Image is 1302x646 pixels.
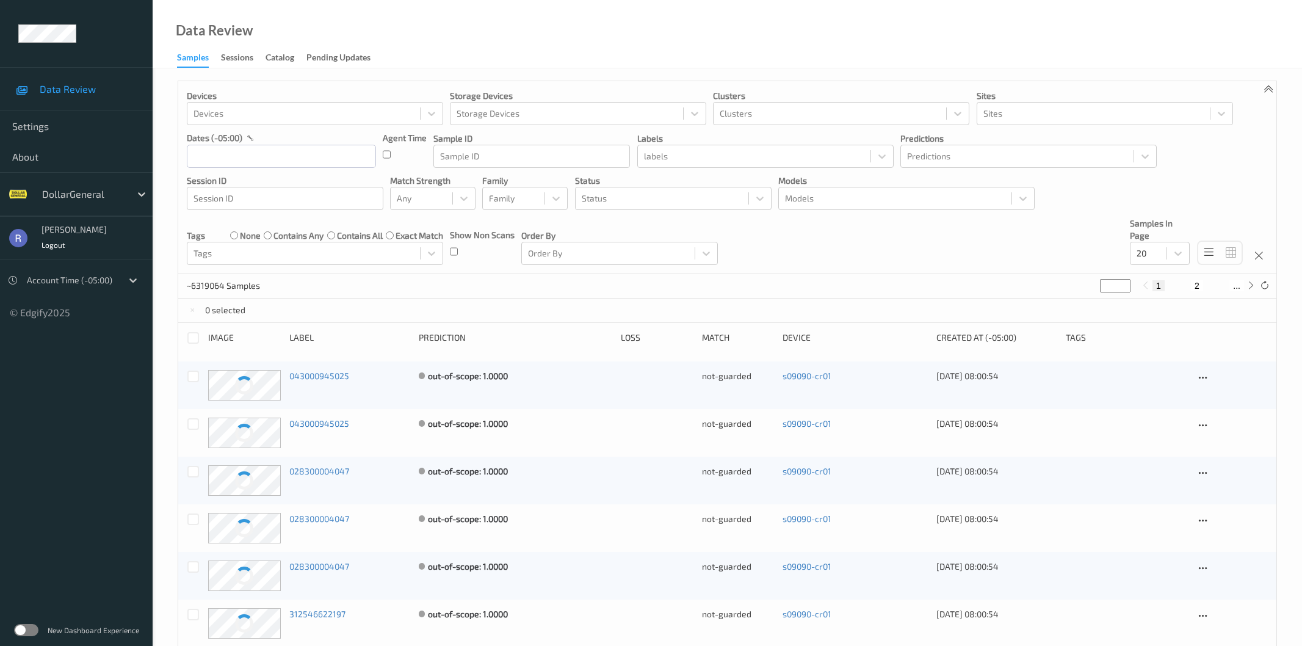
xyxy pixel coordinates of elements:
a: 043000945025 [289,418,349,429]
p: Agent Time [383,132,427,144]
label: exact match [396,230,443,242]
div: out-of-scope: 1.0000 [428,370,508,382]
div: not-guarded [702,513,775,525]
p: Samples In Page [1130,217,1190,242]
p: Storage Devices [450,90,706,102]
a: s09090-cr01 [783,514,831,524]
div: Created At (-05:00) [936,332,1057,344]
div: Samples [177,51,209,68]
div: Prediction [419,332,612,344]
p: Clusters [713,90,969,102]
p: dates (-05:00) [187,132,242,144]
div: out-of-scope: 1.0000 [428,608,508,620]
div: [DATE] 08:00:54 [936,513,1057,525]
div: not-guarded [702,465,775,477]
div: Catalog [266,51,294,67]
div: [DATE] 08:00:54 [936,561,1057,573]
p: Models [778,175,1035,187]
a: Catalog [266,49,306,67]
p: Devices [187,90,443,102]
div: Loss [621,332,693,344]
a: 043000945025 [289,371,349,381]
p: Tags [187,230,205,242]
a: Sessions [221,49,266,67]
p: Family [482,175,568,187]
div: [DATE] 08:00:54 [936,465,1057,477]
a: s09090-cr01 [783,561,831,572]
a: 028300004047 [289,561,349,572]
a: s09090-cr01 [783,609,831,619]
label: contains all [337,230,383,242]
button: ... [1229,280,1244,291]
div: out-of-scope: 1.0000 [428,513,508,525]
p: ~6319064 Samples [187,280,278,292]
a: s09090-cr01 [783,466,831,476]
div: not-guarded [702,608,775,620]
a: 028300004047 [289,466,349,476]
p: Sample ID [433,132,630,145]
p: Predictions [900,132,1157,145]
div: Data Review [176,24,253,37]
div: Sessions [221,51,253,67]
div: [DATE] 08:00:54 [936,418,1057,430]
label: none [240,230,261,242]
div: Device [783,332,928,344]
p: 0 selected [205,304,245,316]
div: not-guarded [702,561,775,573]
div: Match [702,332,775,344]
div: Pending Updates [306,51,371,67]
div: out-of-scope: 1.0000 [428,561,508,573]
a: s09090-cr01 [783,418,831,429]
p: Show Non Scans [450,229,515,241]
p: labels [637,132,894,145]
p: Match Strength [390,175,476,187]
a: Samples [177,49,221,68]
p: Session ID [187,175,383,187]
button: 2 [1191,280,1203,291]
div: Tags [1066,332,1187,344]
a: 312546622197 [289,609,345,619]
div: out-of-scope: 1.0000 [428,465,508,477]
div: image [208,332,281,344]
a: s09090-cr01 [783,371,831,381]
label: contains any [273,230,324,242]
div: [DATE] 08:00:54 [936,370,1057,382]
a: Pending Updates [306,49,383,67]
div: [DATE] 08:00:54 [936,608,1057,620]
p: Order By [521,230,718,242]
p: Status [575,175,772,187]
div: not-guarded [702,418,775,430]
button: 1 [1152,280,1165,291]
div: not-guarded [702,370,775,382]
div: out-of-scope: 1.0000 [428,418,508,430]
p: Sites [977,90,1233,102]
a: 028300004047 [289,514,349,524]
div: Label [289,332,410,344]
